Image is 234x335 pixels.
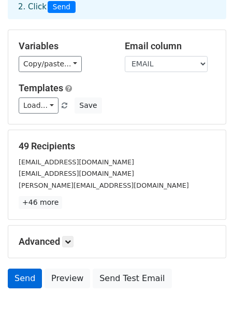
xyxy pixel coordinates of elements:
a: Load... [19,97,58,114]
h5: Variables [19,40,109,52]
a: Send [8,269,42,288]
a: Preview [45,269,90,288]
a: +46 more [19,196,62,209]
a: Copy/paste... [19,56,82,72]
a: Send Test Email [93,269,171,288]
small: [PERSON_NAME][EMAIL_ADDRESS][DOMAIN_NAME] [19,182,189,189]
h5: Advanced [19,236,215,247]
a: Templates [19,82,63,93]
small: [EMAIL_ADDRESS][DOMAIN_NAME] [19,170,134,177]
h5: 49 Recipients [19,141,215,152]
h5: Email column [125,40,215,52]
button: Save [75,97,101,114]
span: Send [48,1,76,13]
iframe: Chat Widget [182,285,234,335]
small: [EMAIL_ADDRESS][DOMAIN_NAME] [19,158,134,166]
